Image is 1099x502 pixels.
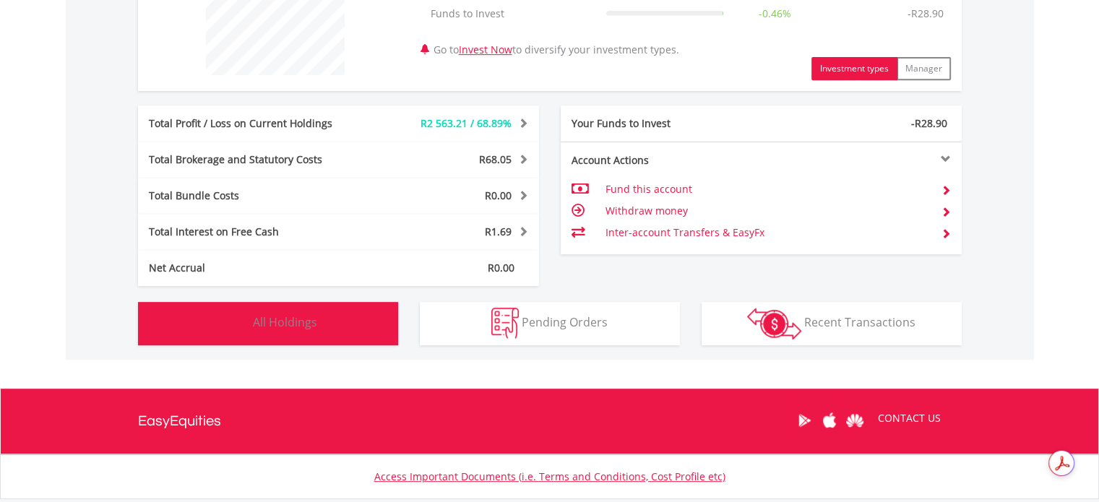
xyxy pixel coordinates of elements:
button: Investment types [811,57,897,80]
a: Invest Now [459,43,512,56]
div: Net Accrual [138,261,372,275]
div: Your Funds to Invest [561,116,762,131]
div: Total Profit / Loss on Current Holdings [138,116,372,131]
div: Total Interest on Free Cash [138,225,372,239]
img: pending_instructions-wht.png [491,308,519,339]
a: CONTACT US [868,398,951,438]
img: transactions-zar-wht.png [747,308,801,339]
button: Manager [897,57,951,80]
span: R68.05 [479,152,512,166]
span: R1.69 [485,225,512,238]
a: Google Play [792,398,817,443]
div: Total Brokerage and Statutory Costs [138,152,372,167]
img: holdings-wht.png [219,308,250,339]
span: R0.00 [488,261,514,274]
div: Account Actions [561,153,762,168]
a: Apple [817,398,842,443]
span: R2 563.21 / 68.89% [421,116,512,130]
span: R0.00 [485,189,512,202]
button: Recent Transactions [702,302,962,345]
button: Pending Orders [420,302,680,345]
span: All Holdings [253,314,317,330]
button: All Holdings [138,302,398,345]
a: EasyEquities [138,389,221,454]
span: -R28.90 [911,116,947,130]
td: Withdraw money [605,200,929,222]
span: Pending Orders [522,314,608,330]
a: Huawei [842,398,868,443]
span: Recent Transactions [804,314,915,330]
td: Fund this account [605,178,929,200]
td: Inter-account Transfers & EasyFx [605,222,929,243]
div: Total Bundle Costs [138,189,372,203]
a: Access Important Documents (i.e. Terms and Conditions, Cost Profile etc) [374,469,725,483]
